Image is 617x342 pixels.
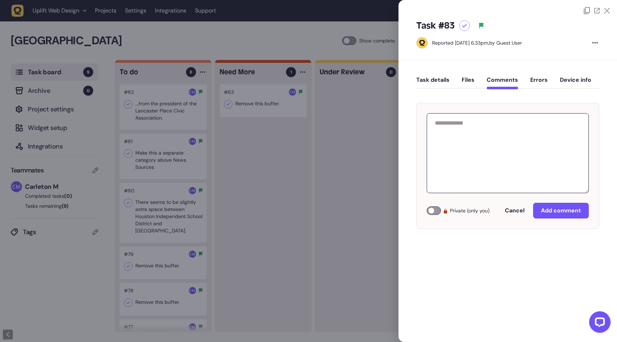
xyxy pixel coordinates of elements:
[417,37,427,48] img: Guest User
[416,76,450,89] button: Task details
[450,206,490,215] span: Private (only you)
[533,203,589,218] button: Add comment
[416,20,455,31] h5: Task #83
[498,203,532,218] button: Cancel
[432,39,522,46] div: by Guest User
[505,208,525,213] span: Cancel
[541,208,581,213] span: Add comment
[462,76,475,89] button: Files
[530,76,548,89] button: Errors
[583,308,613,338] iframe: LiveChat chat widget
[560,76,591,89] button: Device info
[487,76,518,89] button: Comments
[432,40,489,46] div: Reported [DATE] 6.33pm,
